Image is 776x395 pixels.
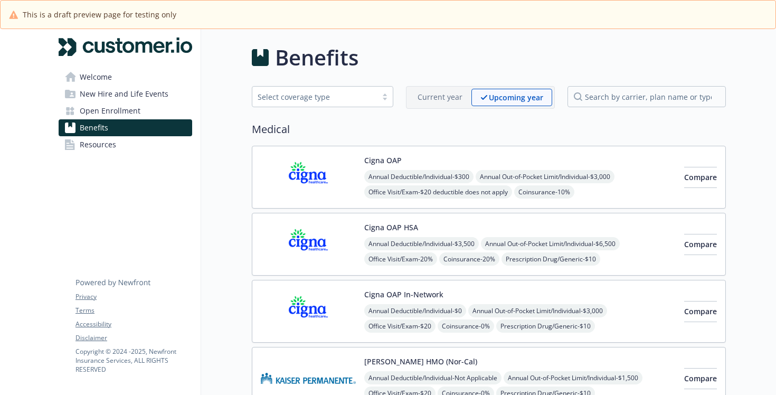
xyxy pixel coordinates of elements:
[364,356,477,367] button: [PERSON_NAME] HMO (Nor-Cal)
[364,222,418,233] button: Cigna OAP HSA
[364,155,402,166] button: Cigna OAP
[684,234,717,255] button: Compare
[438,319,494,333] span: Coinsurance - 0%
[514,185,574,199] span: Coinsurance - 10%
[409,89,471,106] span: Current year
[364,237,479,250] span: Annual Deductible/Individual - $3,500
[489,92,543,103] p: Upcoming year
[481,237,620,250] span: Annual Out-of-Pocket Limit/Individual - $6,500
[496,319,595,333] span: Prescription Drug/Generic - $10
[75,319,192,329] a: Accessibility
[468,304,607,317] span: Annual Out-of-Pocket Limit/Individual - $3,000
[258,91,372,102] div: Select coverage type
[261,222,356,267] img: CIGNA carrier logo
[684,373,717,383] span: Compare
[364,371,501,384] span: Annual Deductible/Individual - Not Applicable
[80,119,108,136] span: Benefits
[476,170,614,183] span: Annual Out-of-Pocket Limit/Individual - $3,000
[684,172,717,182] span: Compare
[439,252,499,266] span: Coinsurance - 20%
[364,252,437,266] span: Office Visit/Exam - 20%
[261,289,356,334] img: CIGNA carrier logo
[261,155,356,200] img: CIGNA carrier logo
[364,185,512,199] span: Office Visit/Exam - $20 deductible does not apply
[59,119,192,136] a: Benefits
[80,86,168,102] span: New Hire and Life Events
[23,9,176,20] span: This is a draft preview page for testing only
[504,371,642,384] span: Annual Out-of-Pocket Limit/Individual - $1,500
[364,304,466,317] span: Annual Deductible/Individual - $0
[684,239,717,249] span: Compare
[684,368,717,389] button: Compare
[59,86,192,102] a: New Hire and Life Events
[75,306,192,315] a: Terms
[59,69,192,86] a: Welcome
[684,167,717,188] button: Compare
[567,86,726,107] input: search by carrier, plan name or type
[75,347,192,374] p: Copyright © 2024 - 2025 , Newfront Insurance Services, ALL RIGHTS RESERVED
[80,69,112,86] span: Welcome
[684,301,717,322] button: Compare
[75,333,192,343] a: Disclaimer
[252,121,726,137] h2: Medical
[75,292,192,302] a: Privacy
[364,170,474,183] span: Annual Deductible/Individual - $300
[364,289,443,300] button: Cigna OAP In-Network
[59,136,192,153] a: Resources
[684,306,717,316] span: Compare
[80,136,116,153] span: Resources
[80,102,140,119] span: Open Enrollment
[501,252,600,266] span: Prescription Drug/Generic - $10
[59,102,192,119] a: Open Enrollment
[275,42,358,73] h1: Benefits
[418,91,462,102] p: Current year
[364,319,436,333] span: Office Visit/Exam - $20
